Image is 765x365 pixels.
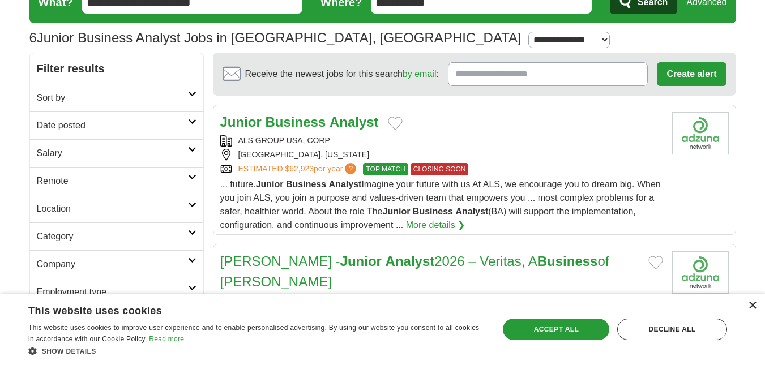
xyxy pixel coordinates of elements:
div: ALS GROUP USA, CORP [220,135,663,147]
img: Company logo [672,112,729,154]
strong: Analyst [329,179,362,189]
a: More details ❯ [406,218,465,232]
div: Show details [28,345,485,357]
h2: Employment type [37,285,188,299]
a: ESTIMATED:$62,923per year? [238,163,359,175]
strong: Analyst [386,254,435,269]
a: Read more, opens a new window [149,335,184,343]
button: Add to favorite jobs [388,117,403,130]
a: Date posted [30,111,203,139]
span: ... future. Imagine your future with us At ALS, we encourage you to dream big. When you join ALS,... [220,179,661,230]
a: Location [30,195,203,222]
span: Receive the newest jobs for this search : [245,67,439,81]
strong: Junior [340,254,382,269]
a: Junior Business Analyst [220,114,379,130]
span: CLOSING SOON [411,163,469,175]
strong: Analyst [455,207,488,216]
span: This website uses cookies to improve user experience and to enable personalised advertising. By u... [28,324,479,343]
h2: Sort by [37,91,188,105]
a: Sort by [30,84,203,111]
div: Accept all [503,319,609,340]
h2: Category [37,230,188,243]
strong: Analyst [330,114,379,130]
div: [GEOGRAPHIC_DATA], [US_STATE] [220,149,663,161]
span: 6 [29,28,37,48]
div: Close [748,302,757,310]
div: Decline all [617,319,727,340]
h2: Company [37,257,188,271]
strong: Business [286,179,326,189]
strong: Business [537,254,598,269]
img: Marsh & McLennan logo [672,251,729,294]
strong: Business [266,114,326,130]
button: Add to favorite jobs [648,256,663,269]
div: This website uses cookies [28,300,457,317]
h2: Date posted [37,119,188,132]
a: Employment type [30,278,203,306]
strong: Junior [220,114,262,130]
span: Show details [42,347,96,355]
h1: Junior Business Analyst Jobs in [GEOGRAPHIC_DATA], [GEOGRAPHIC_DATA] [29,30,522,45]
h2: Remote [37,174,188,188]
h2: Location [37,202,188,216]
h2: Filter results [30,53,203,84]
span: $62,923 [285,164,314,173]
strong: Business [413,207,453,216]
a: Company [30,250,203,278]
a: Salary [30,139,203,167]
strong: Junior [383,207,411,216]
strong: Junior [256,179,284,189]
span: TOP MATCH [363,163,408,175]
h2: Salary [37,147,188,160]
button: Create alert [657,62,726,86]
span: ? [345,163,356,174]
a: by email [403,69,437,79]
a: Category [30,222,203,250]
a: [PERSON_NAME] -Junior Analyst2026 – Veritas, ABusinessof [PERSON_NAME] [220,254,609,289]
a: Remote [30,167,203,195]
